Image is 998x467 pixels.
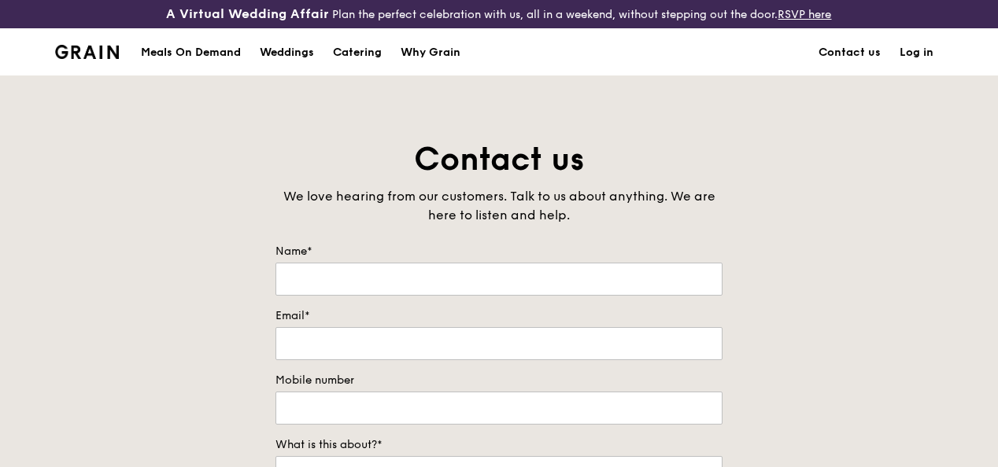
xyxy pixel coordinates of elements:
div: Weddings [260,29,314,76]
div: Catering [333,29,382,76]
div: Meals On Demand [141,29,241,76]
a: Weddings [250,29,323,76]
a: Contact us [809,29,890,76]
label: Mobile number [275,373,723,388]
h3: A Virtual Wedding Affair [166,6,329,22]
div: Plan the perfect celebration with us, all in a weekend, without stepping out the door. [166,6,831,22]
img: Grain [55,45,119,59]
a: Why Grain [391,29,470,76]
div: Why Grain [401,29,460,76]
label: Email* [275,308,723,324]
a: Log in [890,29,943,76]
a: GrainGrain [55,28,119,75]
a: RSVP here [778,8,831,21]
a: Catering [323,29,391,76]
div: We love hearing from our customers. Talk to us about anything. We are here to listen and help. [275,187,723,225]
h1: Contact us [275,138,723,181]
label: Name* [275,244,723,259]
label: What is this about?* [275,437,723,453]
